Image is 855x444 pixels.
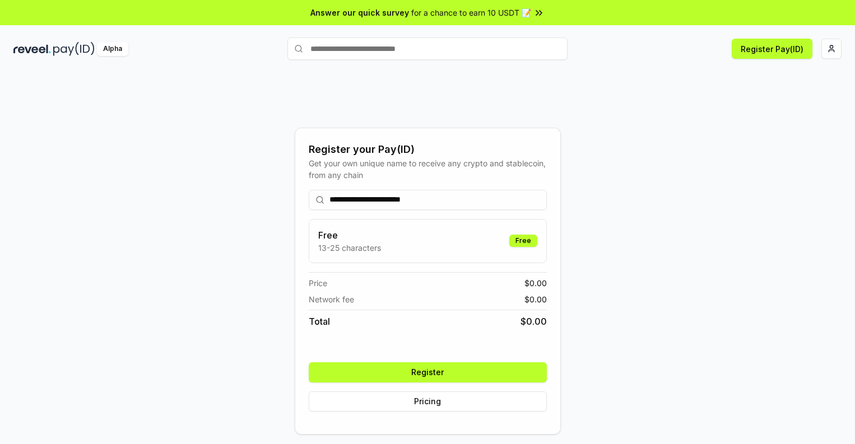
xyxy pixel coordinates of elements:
[309,142,547,157] div: Register your Pay(ID)
[318,242,381,254] p: 13-25 characters
[318,228,381,242] h3: Free
[509,235,537,247] div: Free
[309,362,547,382] button: Register
[732,39,812,59] button: Register Pay(ID)
[309,277,327,289] span: Price
[521,315,547,328] span: $ 0.00
[309,293,354,305] span: Network fee
[97,42,128,56] div: Alpha
[310,7,409,18] span: Answer our quick survey
[309,315,330,328] span: Total
[524,277,547,289] span: $ 0.00
[309,391,547,412] button: Pricing
[411,7,531,18] span: for a chance to earn 10 USDT 📝
[53,42,95,56] img: pay_id
[13,42,51,56] img: reveel_dark
[309,157,547,181] div: Get your own unique name to receive any crypto and stablecoin, from any chain
[524,293,547,305] span: $ 0.00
